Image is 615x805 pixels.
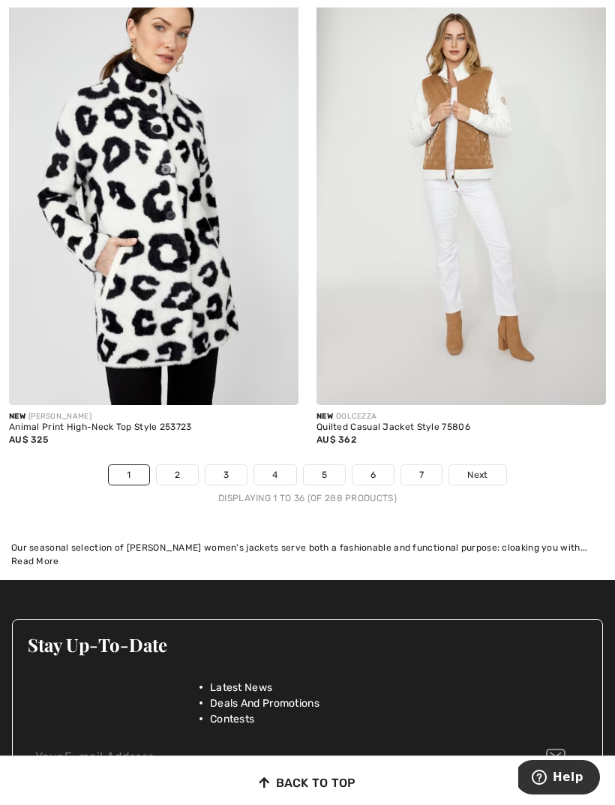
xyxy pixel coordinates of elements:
iframe: Opens a widget where you can find more information [518,760,600,797]
span: Read More [11,556,59,566]
div: [PERSON_NAME] [9,411,298,422]
span: AU$ 362 [316,434,356,445]
span: New [316,412,333,421]
span: Deals And Promotions [210,695,319,711]
a: 5 [304,465,345,485]
span: Contests [210,711,254,727]
div: Our seasonal selection of [PERSON_NAME] women's jackets serve both a fashionable and functional p... [11,541,604,554]
a: 6 [352,465,394,485]
span: Latest News [210,680,272,695]
h3: Stay Up-To-Date [28,635,587,654]
span: New [9,412,25,421]
span: AU$ 325 [9,434,48,445]
div: DOLCEZZA [316,411,606,422]
a: 4 [254,465,295,485]
div: Animal Print High-Neck Top Style 253723 [9,422,298,433]
a: 2 [157,465,198,485]
a: Next [449,465,505,485]
a: 7 [401,465,442,485]
a: 1 [109,465,148,485]
div: Quilted Casual Jacket Style 75806 [316,422,606,433]
input: Your E-mail Address [28,740,587,774]
span: Next [467,468,487,482]
a: 3 [205,465,247,485]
